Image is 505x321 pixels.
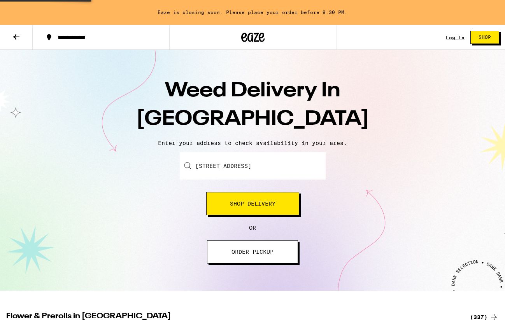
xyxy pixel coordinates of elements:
[230,201,275,206] span: Shop Delivery
[206,192,299,215] button: Shop Delivery
[8,140,497,146] p: Enter your address to check availability in your area.
[249,225,256,231] span: OR
[116,77,389,134] h1: Weed Delivery In
[446,35,465,40] a: Log In
[231,249,274,255] span: ORDER PICKUP
[207,240,298,263] button: ORDER PICKUP
[479,35,491,40] span: Shop
[470,31,499,44] button: Shop
[136,109,369,129] span: [GEOGRAPHIC_DATA]
[180,152,326,180] input: Enter your delivery address
[5,5,56,12] span: Hi. Need any help?
[465,31,505,44] a: Shop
